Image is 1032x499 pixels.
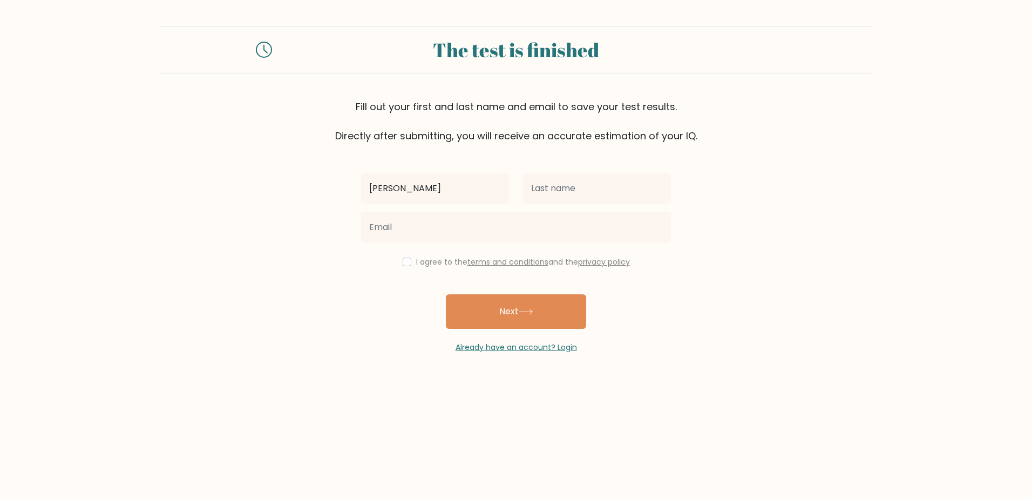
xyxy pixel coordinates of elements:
[361,173,510,204] input: First name
[578,257,630,267] a: privacy policy
[456,342,577,353] a: Already have an account? Login
[361,212,671,242] input: Email
[446,294,586,329] button: Next
[160,99,872,143] div: Fill out your first and last name and email to save your test results. Directly after submitting,...
[522,173,671,204] input: Last name
[285,35,747,64] div: The test is finished
[467,257,548,267] a: terms and conditions
[416,257,630,267] label: I agree to the and the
